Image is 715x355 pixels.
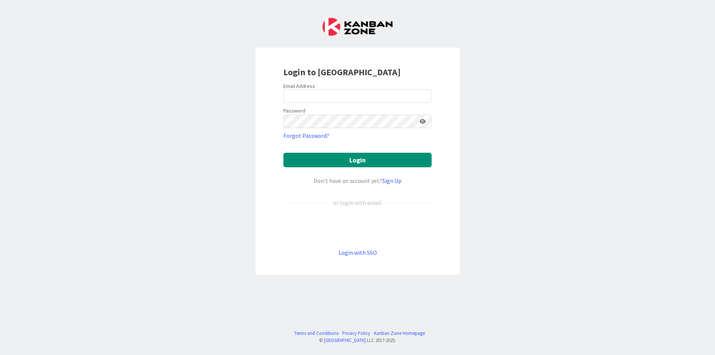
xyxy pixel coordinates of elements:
[382,177,401,184] a: Sign Up
[280,219,435,236] iframe: Sign in with Google Button
[342,330,370,337] a: Privacy Policy
[283,131,329,140] a: Forgot Password?
[374,330,425,337] a: Kanban Zone Homepage
[322,18,393,36] img: Kanban Zone
[324,337,366,343] a: [GEOGRAPHIC_DATA]
[294,330,339,337] a: Terms and Conditions
[290,337,425,344] div: © LLC 2017- 2025 .
[283,83,315,89] label: Email Address
[283,176,432,185] div: Don’t have an account yet?
[339,249,377,256] a: Login with SSO
[283,153,432,167] button: Login
[331,198,384,207] div: or login with email
[283,66,401,78] b: Login to [GEOGRAPHIC_DATA]
[283,107,305,115] label: Password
